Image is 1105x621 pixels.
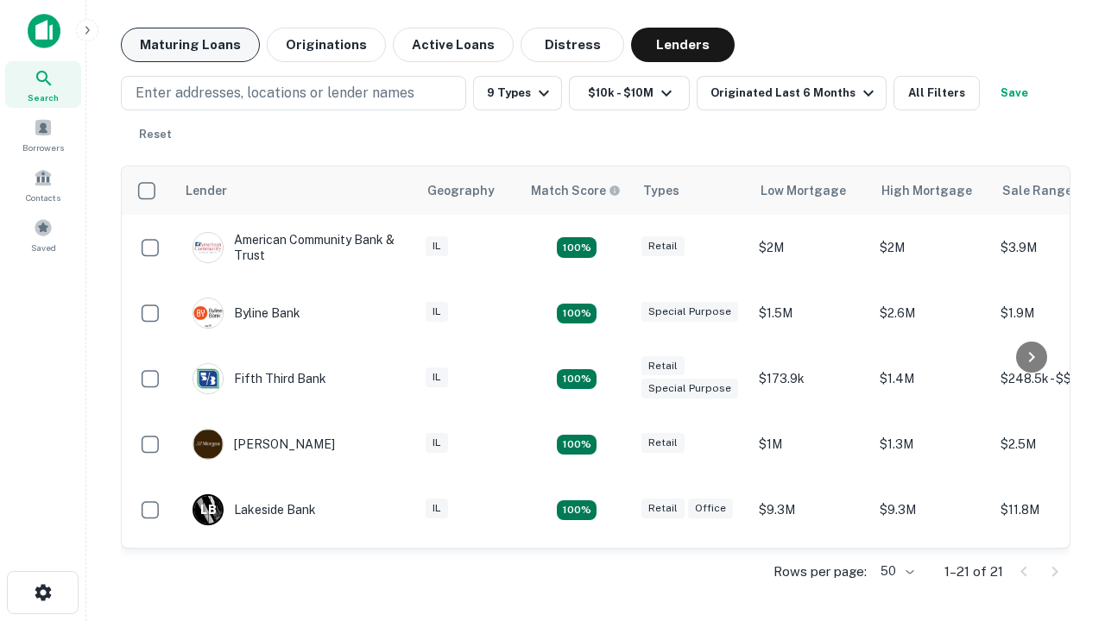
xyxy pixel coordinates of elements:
button: All Filters [893,76,980,110]
div: IL [426,302,448,322]
th: Capitalize uses an advanced AI algorithm to match your search with the best lender. The match sco... [521,166,633,215]
div: Byline Bank [193,298,300,329]
p: Rows per page: [773,561,867,582]
img: picture [193,364,223,393]
button: Originated Last 6 Months [697,76,887,110]
div: Lender [186,180,227,201]
th: Types [633,166,750,215]
button: Active Loans [393,28,514,62]
div: Office [688,499,733,518]
td: $1.4M [871,346,992,411]
div: Retail [641,236,685,256]
td: $173.9k [750,346,871,411]
img: capitalize-icon.png [28,14,60,48]
button: Save your search to get updates of matches that match your search criteria. [987,76,1042,110]
div: Types [643,180,679,201]
p: Enter addresses, locations or lender names [136,83,414,103]
div: High Mortgage [881,180,972,201]
td: $5.4M [871,543,992,608]
div: Fifth Third Bank [193,363,326,394]
button: 9 Types [473,76,562,110]
div: Originated Last 6 Months [710,83,879,103]
div: Retail [641,499,685,518]
img: picture [193,233,223,262]
span: Borrowers [22,141,64,154]
button: Maturing Loans [121,28,260,62]
th: High Mortgage [871,166,992,215]
th: Lender [175,166,417,215]
td: $2M [871,215,992,280]
div: Special Purpose [641,302,738,322]
button: Originations [267,28,386,62]
div: Special Purpose [641,379,738,398]
td: $2.6M [871,280,992,346]
a: Contacts [5,161,81,208]
td: $9.3M [750,477,871,543]
div: Retail [641,356,685,376]
div: Matching Properties: 3, hasApolloMatch: undefined [557,304,597,324]
button: Distress [521,28,624,62]
div: Lakeside Bank [193,494,316,525]
div: Capitalize uses an advanced AI algorithm to match your search with the best lender. The match sco... [531,181,621,200]
td: $1.5M [750,280,871,346]
div: IL [426,499,448,518]
button: $10k - $10M [569,76,690,110]
div: 50 [874,559,917,584]
button: Lenders [631,28,735,62]
button: Reset [128,117,183,152]
th: Low Mortgage [750,166,871,215]
div: Matching Properties: 2, hasApolloMatch: undefined [557,369,597,390]
th: Geography [417,166,521,215]
td: $9.3M [871,477,992,543]
td: $1.3M [871,411,992,477]
div: IL [426,367,448,387]
span: Search [28,91,59,104]
div: Matching Properties: 2, hasApolloMatch: undefined [557,237,597,258]
iframe: Chat Widget [1019,428,1105,511]
div: IL [426,236,448,256]
a: Saved [5,211,81,258]
p: 1–21 of 21 [944,561,1003,582]
span: Saved [31,241,56,254]
td: $2M [750,215,871,280]
td: $1.5M [750,543,871,608]
img: picture [193,298,223,328]
a: Search [5,61,81,108]
p: L B [200,501,216,519]
div: IL [426,433,448,453]
h6: Match Score [531,181,617,200]
td: $1M [750,411,871,477]
div: Matching Properties: 3, hasApolloMatch: undefined [557,500,597,521]
button: Enter addresses, locations or lender names [121,76,466,110]
span: Contacts [26,191,60,204]
div: Sale Range [1002,180,1072,201]
div: Matching Properties: 2, hasApolloMatch: undefined [557,435,597,455]
div: American Community Bank & Trust [193,232,400,263]
div: [PERSON_NAME] [193,429,335,460]
div: Geography [427,180,495,201]
div: Low Mortgage [761,180,846,201]
div: Retail [641,433,685,453]
a: Borrowers [5,111,81,158]
img: picture [193,430,223,459]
